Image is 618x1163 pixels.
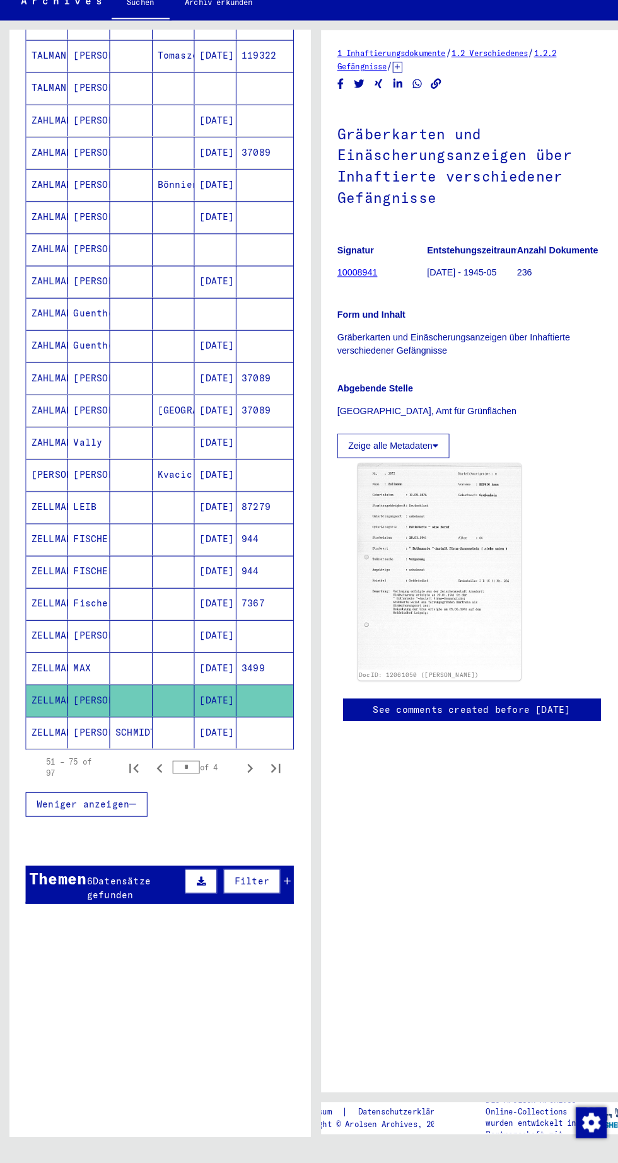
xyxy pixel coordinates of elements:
mat-cell: [PERSON_NAME] [67,127,108,158]
button: Last page [257,763,283,789]
button: Filter [219,875,274,899]
span: / [378,84,384,96]
button: Copy link [420,100,433,115]
span: Datensätze gefunden [85,881,148,906]
mat-cell: [PERSON_NAME] [67,253,108,284]
mat-cell: ZELLMANN [26,663,67,694]
mat-cell: [PERSON_NAME] [26,474,67,505]
mat-cell: ZAHLMANN [26,443,67,473]
b: Form und Inhalt [330,328,397,338]
mat-cell: ZELLMANN [26,537,67,568]
mat-cell: 7367 [231,600,287,631]
mat-cell: [DATE] [190,159,231,190]
mat-cell: [PERSON_NAME] [67,64,108,95]
mat-cell: [PERSON_NAME] [67,285,108,316]
mat-cell: Fischel [67,600,108,631]
mat-cell: ZAHLMANN [26,190,67,221]
mat-cell: [DATE] [190,411,231,442]
mat-cell: 944 [231,569,287,599]
mat-cell: [GEOGRAPHIC_DATA] [149,411,190,442]
b: Abgebende Stelle [330,400,404,410]
p: Copyright © Arolsen Archives, 2021 [284,1120,453,1131]
button: Share on LinkedIn [383,100,396,115]
mat-cell: ZAHLMANN [26,316,67,347]
mat-cell: [DATE] [190,663,231,694]
mat-cell: MAX [67,663,108,694]
mat-cell: 37089 [231,411,287,442]
button: Share on Xing [364,100,377,115]
mat-cell: ZAHLMANN [26,411,67,442]
p: wurden entwickelt in Partnerschaft mit [475,1118,572,1141]
p: 236 [506,286,593,299]
span: Filter [230,881,264,893]
mat-cell: TALMAN [26,64,67,95]
mat-cell: ZELLMANN [26,506,67,536]
mat-cell: Guenther [67,316,108,347]
mat-cell: ZAHLMANN [26,253,67,284]
img: Zustimmung ändern [563,1108,593,1138]
mat-cell: ZAHLMANN [26,222,67,253]
b: Anzahl Dokumente [506,265,585,275]
mat-cell: ZELLMANN [26,632,67,663]
span: / [436,71,441,83]
mat-cell: 37089 [231,379,287,410]
mat-cell: [PERSON_NAME] [67,222,108,253]
mat-cell: ZAHLMANN [26,379,67,410]
mat-cell: [DATE] [190,537,231,568]
mat-cell: ZELLMANN [26,695,67,726]
mat-cell: LEIB [67,506,108,536]
mat-cell: 3499 [231,663,287,694]
span: DE [578,12,592,19]
div: | [284,1106,453,1120]
mat-cell: [DATE] [190,348,231,379]
mat-cell: Tomaszow [149,64,190,95]
button: Previous page [144,763,169,789]
mat-cell: [DATE] [190,632,231,663]
a: 10008941 [330,287,369,297]
img: 001.jpg [350,478,510,680]
mat-cell: [DATE] [190,190,231,221]
span: 6 [85,881,91,893]
mat-cell: [PERSON_NAME] [67,726,108,757]
button: Share on Facebook [327,100,340,115]
mat-cell: [DATE] [190,506,231,536]
mat-cell: FISCHEL [67,537,108,568]
mat-cell: [DATE] [190,474,231,505]
div: of 4 [169,770,232,782]
mat-cell: Bönnien [149,190,190,221]
mat-cell: Guenther [67,348,108,379]
div: 51 – 75 of 97 [45,765,98,787]
div: Themen [28,873,85,896]
mat-cell: 119322 [231,64,287,95]
mat-cell: [DATE] [190,64,231,95]
h1: Gräberkarten und Einäscherungsanzeigen über Inhaftierte verschiedener Gefängnisse [330,127,593,245]
button: Weniger anzeigen [25,800,144,824]
mat-cell: [PERSON_NAME] [67,695,108,726]
b: Entstehungszeitraum [417,265,507,275]
mat-cell: [DATE] [190,379,231,410]
mat-cell: ZELLMANN [26,569,67,599]
mat-cell: ZELLMANN [26,726,67,757]
span: / [516,71,522,83]
p: Gräberkarten und Einäscherungsanzeigen über Inhaftierte verschiedener Gefängnisse [330,349,593,375]
mat-cell: 944 [231,537,287,568]
a: 1.2 Verschiedenes [441,72,516,82]
mat-cell: [DATE] [190,443,231,473]
mat-cell: Kvacic [149,474,190,505]
a: DocID: 12061050 ([PERSON_NAME]) [351,682,469,689]
span: Weniger anzeigen [36,806,127,818]
a: Archiv erkunden [166,13,262,43]
img: Arolsen_neg.svg [10,11,99,30]
mat-cell: [PERSON_NAME] [67,159,108,190]
button: Share on Twitter [345,100,358,115]
mat-cell: [PERSON_NAME] [67,96,108,127]
mat-cell: [DATE] [190,285,231,316]
mat-cell: ZAHLMANN [26,127,67,158]
button: Next page [232,763,257,789]
mat-cell: [DATE] [190,600,231,631]
mat-cell: SCHMIDT [108,726,149,757]
mat-cell: [DATE] [190,569,231,599]
mat-cell: [PERSON_NAME] [67,474,108,505]
a: Suchen [109,13,166,45]
p: [GEOGRAPHIC_DATA], Amt für Grünflächen [330,421,593,434]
